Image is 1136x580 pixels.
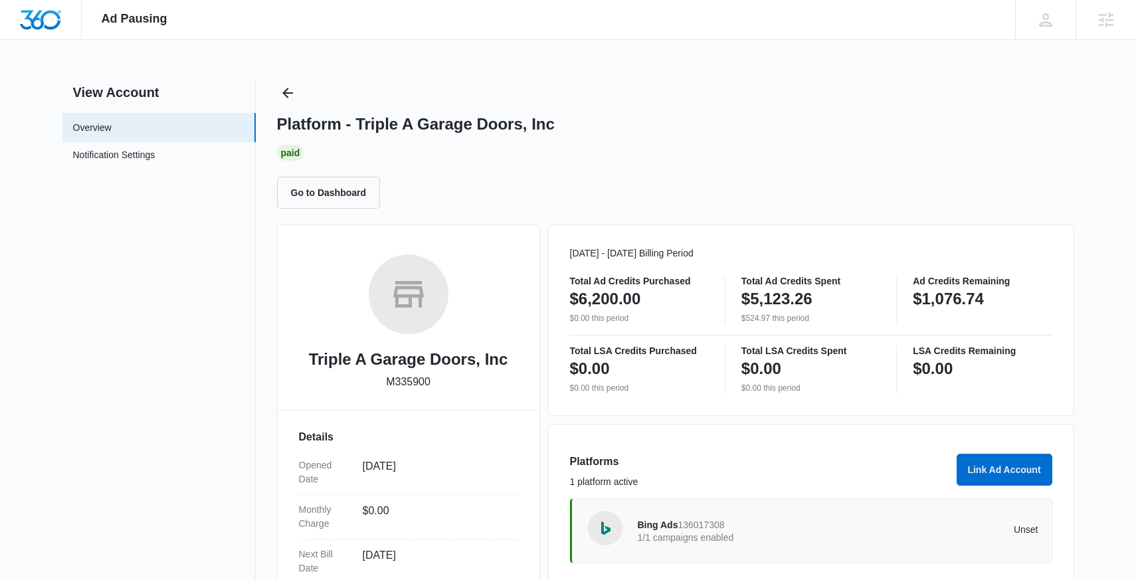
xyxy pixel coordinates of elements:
[741,346,880,355] p: Total LSA Credits Spent
[957,454,1052,486] button: Link Ad Account
[913,288,984,310] p: $1,076.74
[299,503,352,531] dt: Monthly Charge
[638,533,838,542] p: 1/1 campaigns enabled
[309,347,508,371] h2: Triple A Garage Doors, Inc
[277,177,381,209] button: Go to Dashboard
[299,429,518,445] h3: Details
[570,276,709,286] p: Total Ad Credits Purchased
[913,358,953,379] p: $0.00
[570,358,610,379] p: $0.00
[570,454,949,470] h3: Platforms
[570,382,709,394] p: $0.00 this period
[570,246,1052,260] p: [DATE] - [DATE] Billing Period
[678,520,724,530] span: 136017308
[299,458,352,486] dt: Opened Date
[363,503,508,531] dd: $0.00
[741,276,880,286] p: Total Ad Credits Spent
[277,114,555,134] h1: Platform - Triple A Garage Doors, Inc
[838,525,1038,534] p: Unset
[73,148,155,165] a: Notification Settings
[570,346,709,355] p: Total LSA Credits Purchased
[570,288,641,310] p: $6,200.00
[741,288,812,310] p: $5,123.26
[363,547,508,575] dd: [DATE]
[62,82,256,102] h2: View Account
[638,520,678,530] span: Bing Ads
[277,82,298,104] button: Back
[741,358,781,379] p: $0.00
[299,450,518,495] div: Opened Date[DATE]
[570,475,949,489] p: 1 platform active
[570,498,1052,563] a: Bing AdsBing Ads1360173081/1 campaigns enabledUnset
[102,12,167,26] span: Ad Pausing
[277,145,304,161] div: Paid
[277,187,389,198] a: Go to Dashboard
[363,458,508,486] dd: [DATE]
[595,518,615,538] img: Bing Ads
[913,276,1052,286] p: Ad Credits Remaining
[299,547,352,575] dt: Next Bill Date
[386,374,430,390] p: M335900
[913,346,1052,355] p: LSA Credits Remaining
[299,495,518,539] div: Monthly Charge$0.00
[741,382,880,394] p: $0.00 this period
[570,312,709,324] p: $0.00 this period
[73,121,112,135] a: Overview
[741,312,880,324] p: $524.97 this period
